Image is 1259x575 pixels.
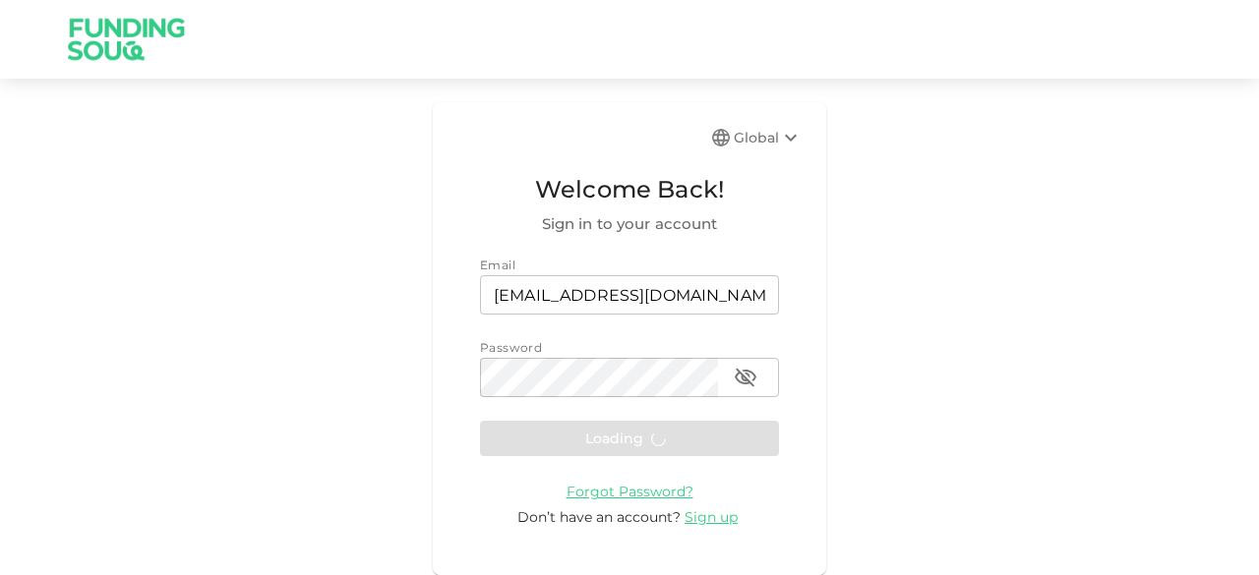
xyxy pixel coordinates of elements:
[480,212,779,236] span: Sign in to your account
[480,358,718,397] input: password
[517,508,681,526] span: Don’t have an account?
[567,483,693,500] span: Forgot Password?
[480,171,779,208] span: Welcome Back!
[734,126,803,149] div: Global
[567,482,693,500] a: Forgot Password?
[480,340,542,355] span: Password
[685,508,738,526] span: Sign up
[480,275,779,315] input: email
[480,258,515,272] span: Email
